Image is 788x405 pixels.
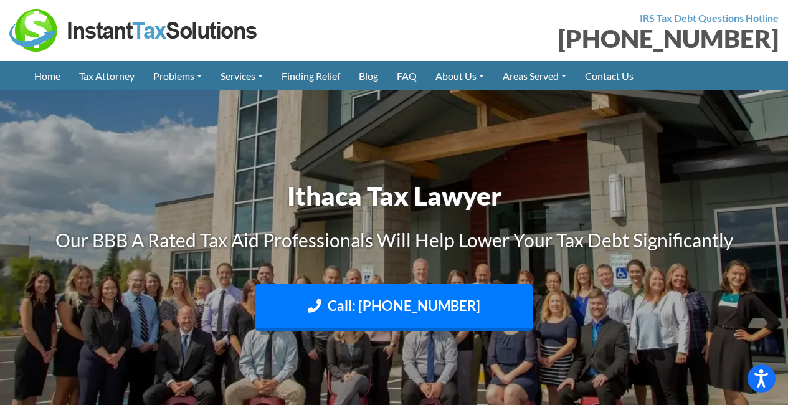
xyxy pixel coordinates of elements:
div: [PHONE_NUMBER] [404,26,779,51]
a: Call: [PHONE_NUMBER] [255,284,533,331]
a: About Us [426,61,493,90]
a: Contact Us [576,61,643,90]
a: Areas Served [493,61,576,90]
img: Instant Tax Solutions Logo [9,9,259,52]
a: Tax Attorney [70,61,144,90]
strong: IRS Tax Debt Questions Hotline [640,12,779,24]
h1: Ithaca Tax Lawyer [49,178,740,214]
a: Instant Tax Solutions Logo [9,23,259,35]
a: Finding Relief [272,61,349,90]
a: Blog [349,61,387,90]
a: FAQ [387,61,426,90]
h3: Our BBB A Rated Tax Aid Professionals Will Help Lower Your Tax Debt Significantly [49,227,740,253]
a: Home [25,61,70,90]
a: Problems [144,61,211,90]
a: Services [211,61,272,90]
